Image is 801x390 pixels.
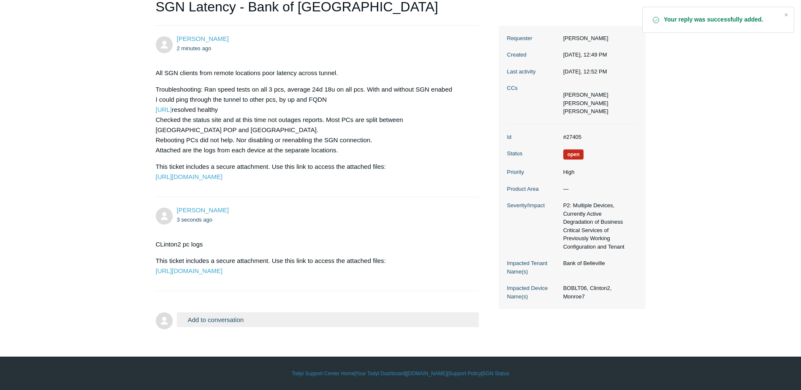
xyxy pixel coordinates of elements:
dt: Priority [507,168,559,176]
time: 08/13/2025, 12:49 [177,45,212,51]
dt: Last activity [507,68,559,76]
p: All SGN clients from remote locations poor latency across tunnel. [156,68,471,78]
span: Noah Ramsey [177,35,229,42]
dd: Bank of Belleville [559,259,637,268]
div: | | | | [156,370,646,377]
time: 08/13/2025, 12:52 [177,217,213,223]
dt: Impacted Tenant Name(s) [507,259,559,276]
a: Your Todyl Dashboard [356,370,405,377]
p: Troubleshooting: Ran speed tests on all 3 pcs, average 24d 18u on all pcs. With and without SGN e... [156,84,471,155]
span: We are working on a response for you [563,149,584,160]
dd: High [559,168,637,176]
dd: — [559,185,637,193]
p: This ticket includes a secure attachment. Use this link to access the attached files: [156,162,471,182]
a: [URL] [156,106,172,113]
a: [PERSON_NAME] [177,35,229,42]
time: 08/13/2025, 12:49 [563,51,607,58]
li: Hunter Thomas [563,107,608,116]
dt: Severity/Impact [507,201,559,210]
li: Tyler Watson [563,91,608,99]
li: Kwabena Ampofo [563,99,608,108]
dd: #27405 [559,133,637,141]
dt: Requester [507,34,559,43]
time: 08/13/2025, 12:52 [563,68,607,75]
dd: P2: Multiple Devices, Currently Active Degradation of Business Critical Services of Previously Wo... [559,201,637,251]
dt: Product Area [507,185,559,193]
a: Todyl Support Center Home [292,370,354,377]
span: Noah Ramsey [177,206,229,214]
dd: BOBLT06, Clinton2, Monroe7 [559,284,637,301]
a: Support Policy [448,370,481,377]
a: [PERSON_NAME] [177,206,229,214]
a: [DOMAIN_NAME] [407,370,447,377]
dt: CCs [507,84,559,92]
dt: Created [507,51,559,59]
p: This ticket includes a secure attachment. Use this link to access the attached files: [156,256,471,276]
a: [URL][DOMAIN_NAME] [156,267,223,274]
div: Close [780,9,792,21]
dt: Impacted Device Name(s) [507,284,559,301]
dt: Id [507,133,559,141]
p: CLinton2 pc logs [156,239,471,249]
dd: [PERSON_NAME] [559,34,637,43]
a: SGN Status [483,370,509,377]
strong: Your reply was successfully added. [664,16,777,24]
dt: Status [507,149,559,158]
button: Add to conversation [177,312,479,327]
a: [URL][DOMAIN_NAME] [156,173,223,180]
